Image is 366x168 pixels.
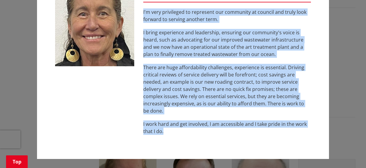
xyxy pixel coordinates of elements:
[143,120,311,135] p: I work hard and get involved, I am accessible and I take pride in the work that I do.
[6,155,28,168] a: Top
[143,29,311,58] p: I bring experience and leadership, ensuring our community's voice is heard, such as advocating fo...
[338,143,360,164] iframe: Messenger Launcher
[143,64,311,114] p: There are huge affordability challenges, experience is essential. Driving critical reviews of ser...
[143,8,311,23] p: I'm very privileged to represent our community at council and truly look forward to serving anoth...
